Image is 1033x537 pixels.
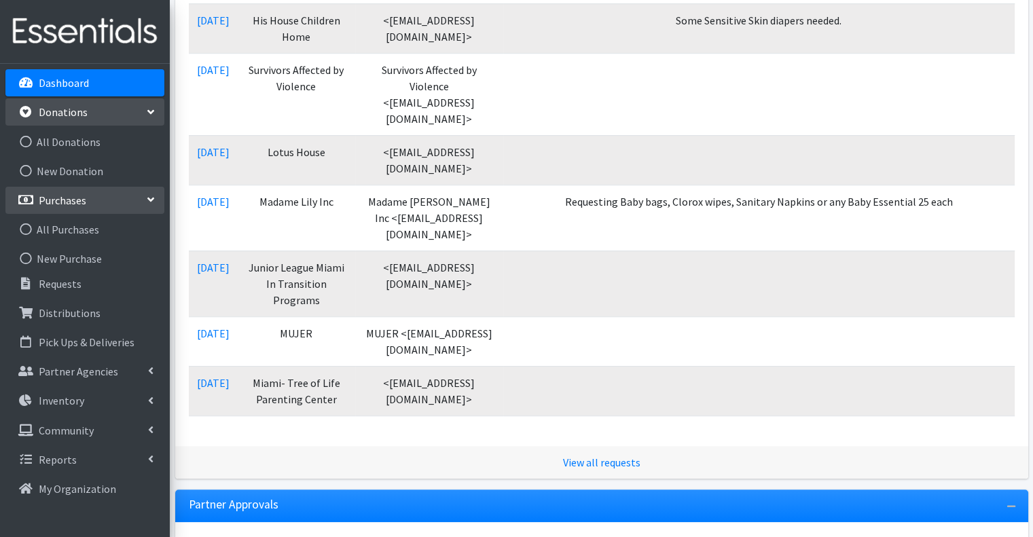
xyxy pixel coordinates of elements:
[5,158,164,185] a: New Donation
[503,185,1015,251] td: Requesting Baby bags, Clorox wipes, Sanitary Napkins or any Baby Essential 25 each
[5,216,164,243] a: All Purchases
[355,366,503,415] td: <[EMAIL_ADDRESS][DOMAIN_NAME]>
[197,145,230,159] a: [DATE]
[39,306,101,320] p: Distributions
[197,261,230,274] a: [DATE]
[5,358,164,385] a: Partner Agencies
[5,9,164,54] img: HumanEssentials
[5,475,164,502] a: My Organization
[5,299,164,327] a: Distributions
[563,456,640,469] a: View all requests
[39,365,118,378] p: Partner Agencies
[355,135,503,185] td: <[EMAIL_ADDRESS][DOMAIN_NAME]>
[39,482,116,496] p: My Organization
[189,498,278,512] h3: Partner Approvals
[5,69,164,96] a: Dashboard
[5,329,164,356] a: Pick Ups & Deliveries
[355,53,503,135] td: Survivors Affected by Violence <[EMAIL_ADDRESS][DOMAIN_NAME]>
[355,3,503,53] td: <[EMAIL_ADDRESS][DOMAIN_NAME]>
[197,195,230,208] a: [DATE]
[197,376,230,390] a: [DATE]
[238,135,355,185] td: Lotus House
[238,251,355,316] td: Junior League Miami In Transition Programs
[238,185,355,251] td: Madame Lily Inc
[39,105,88,119] p: Donations
[39,76,89,90] p: Dashboard
[5,270,164,297] a: Requests
[197,327,230,340] a: [DATE]
[39,335,134,349] p: Pick Ups & Deliveries
[5,245,164,272] a: New Purchase
[355,185,503,251] td: Madame [PERSON_NAME] Inc <[EMAIL_ADDRESS][DOMAIN_NAME]>
[238,316,355,366] td: MUJER
[355,251,503,316] td: <[EMAIL_ADDRESS][DOMAIN_NAME]>
[39,193,86,207] p: Purchases
[238,3,355,53] td: His House Children Home
[5,187,164,214] a: Purchases
[39,394,84,407] p: Inventory
[5,417,164,444] a: Community
[197,14,230,27] a: [DATE]
[5,387,164,414] a: Inventory
[238,366,355,415] td: Miami- Tree of Life Parenting Center
[39,277,81,291] p: Requests
[5,446,164,473] a: Reports
[5,98,164,126] a: Donations
[39,453,77,466] p: Reports
[5,128,164,155] a: All Donations
[503,3,1015,53] td: Some Sensitive Skin diapers needed.
[238,53,355,135] td: Survivors Affected by Violence
[355,316,503,366] td: MUJER <[EMAIL_ADDRESS][DOMAIN_NAME]>
[39,424,94,437] p: Community
[197,63,230,77] a: [DATE]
